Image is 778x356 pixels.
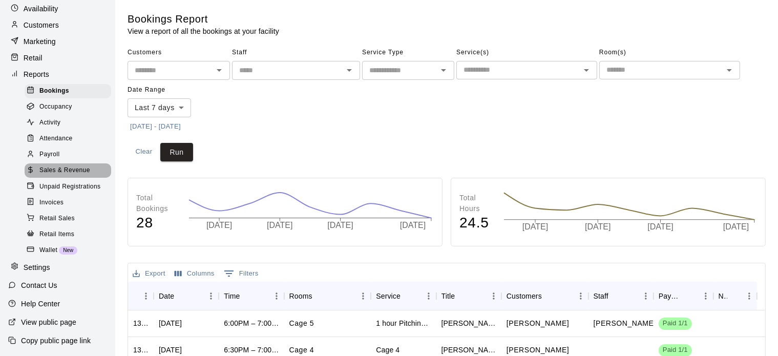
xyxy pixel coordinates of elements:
[441,318,496,328] div: PIPER GLOVER
[224,345,279,355] div: 6:30PM – 7:00PM
[459,193,493,214] p: Total Hours
[206,221,232,229] tspan: [DATE]
[136,193,178,214] p: Total Bookings
[138,288,154,304] button: Menu
[39,150,59,160] span: Payroll
[25,180,111,194] div: Unpaid Registrations
[39,165,90,176] span: Sales & Revenue
[284,282,371,310] div: Rooms
[25,115,115,131] a: Activity
[21,299,60,309] p: Help Center
[608,289,623,303] button: Sort
[128,98,191,117] div: Last 7 days
[342,63,356,77] button: Open
[39,245,57,256] span: Wallet
[39,86,69,96] span: Bookings
[25,116,111,130] div: Activity
[39,102,72,112] span: Occupancy
[25,227,111,242] div: Retail Items
[579,63,594,77] button: Open
[647,222,673,231] tspan: [DATE]
[172,266,217,282] button: Select columns
[400,221,426,229] tspan: [DATE]
[371,282,436,310] div: Service
[722,63,737,77] button: Open
[421,288,436,304] button: Menu
[159,318,182,328] div: Thu, Aug 14, 2025
[594,282,608,310] div: Staff
[654,282,713,310] div: Payment
[507,318,569,329] p: PIPER GLOVER
[25,196,111,210] div: Invoices
[289,345,314,355] p: Cage 4
[128,143,160,162] button: Clear
[289,318,314,329] p: Cage 5
[240,289,255,303] button: Sort
[25,163,115,179] a: Sales & Revenue
[25,163,111,178] div: Sales & Revenue
[224,318,279,328] div: 6:00PM – 7:00PM
[128,26,279,36] p: View a report of all the bookings at your facility
[376,345,399,355] div: Cage 4
[659,282,684,310] div: Payment
[441,282,455,310] div: Title
[486,288,501,304] button: Menu
[25,179,115,195] a: Unpaid Registrations
[659,319,692,328] span: Paid 1/1
[312,289,327,303] button: Sort
[24,20,59,30] p: Customers
[21,317,76,327] p: View public page
[25,83,115,99] a: Bookings
[39,198,64,208] span: Invoices
[25,100,111,114] div: Occupancy
[436,63,451,77] button: Open
[39,134,73,144] span: Attendance
[455,289,469,303] button: Sort
[8,50,107,66] a: Retail
[154,282,219,310] div: Date
[436,282,501,310] div: Title
[25,84,111,98] div: Bookings
[39,118,60,128] span: Activity
[24,262,50,273] p: Settings
[267,221,292,229] tspan: [DATE]
[501,282,588,310] div: Customers
[133,318,149,328] div: 1309064
[289,282,312,310] div: Rooms
[221,265,261,282] button: Show filters
[224,282,240,310] div: Time
[599,45,740,61] span: Room(s)
[39,182,100,192] span: Unpaid Registrations
[8,67,107,82] a: Reports
[136,214,178,232] h4: 28
[128,82,217,98] span: Date Range
[25,132,111,146] div: Attendance
[8,260,107,275] div: Settings
[269,288,284,304] button: Menu
[585,222,611,231] tspan: [DATE]
[25,212,111,226] div: Retail Sales
[59,247,77,253] span: New
[25,226,115,242] a: Retail Items
[8,17,107,33] div: Customers
[174,289,188,303] button: Sort
[219,282,284,310] div: Time
[25,242,115,258] a: WalletNew
[507,282,542,310] div: Customers
[130,266,168,282] button: Export
[659,345,692,355] span: Paid 1/1
[128,119,183,135] button: [DATE] - [DATE]
[24,36,56,47] p: Marketing
[8,1,107,16] div: Availability
[8,34,107,49] a: Marketing
[133,345,149,355] div: 1309048
[133,289,148,303] button: Sort
[456,45,597,61] span: Service(s)
[25,147,115,163] a: Payroll
[401,289,415,303] button: Sort
[362,45,454,61] span: Service Type
[39,229,74,240] span: Retail Items
[376,282,401,310] div: Service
